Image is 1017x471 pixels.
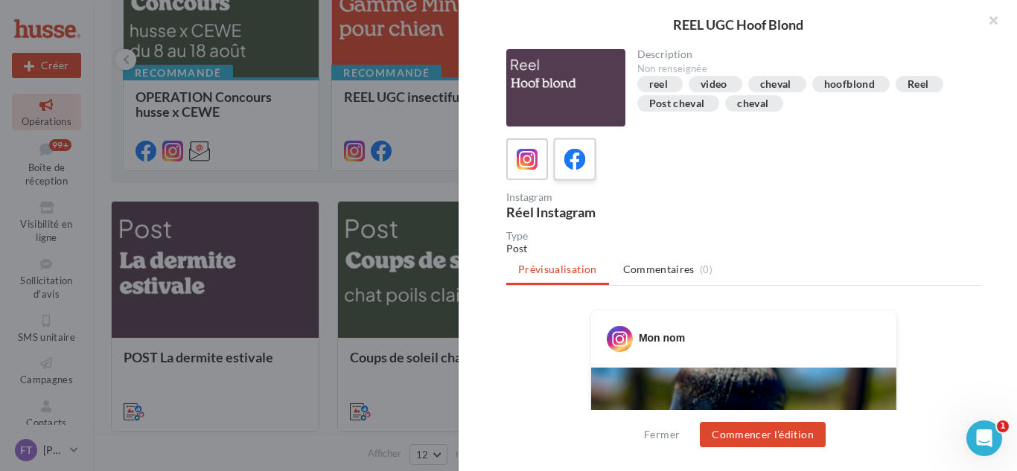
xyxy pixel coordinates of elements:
[700,263,712,275] span: (0)
[908,79,928,90] div: Reel
[824,79,875,90] div: hoofblond
[966,420,1002,456] iframe: Intercom live chat
[506,231,981,241] div: Type
[506,241,981,256] div: Post
[623,262,695,277] span: Commentaires
[701,79,727,90] div: video
[637,63,970,76] div: Non renseignée
[506,192,738,202] div: Instagram
[637,49,970,60] div: Description
[638,426,686,443] button: Fermer
[639,330,685,345] div: Mon nom
[649,79,668,90] div: reel
[482,18,993,31] div: REEL UGC Hoof Blond
[997,420,1009,432] span: 1
[506,205,738,219] div: Réel Instagram
[760,79,791,90] div: cheval
[649,98,705,109] div: Post cheval
[700,422,826,447] button: Commencer l'édition
[737,98,768,109] div: cheval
